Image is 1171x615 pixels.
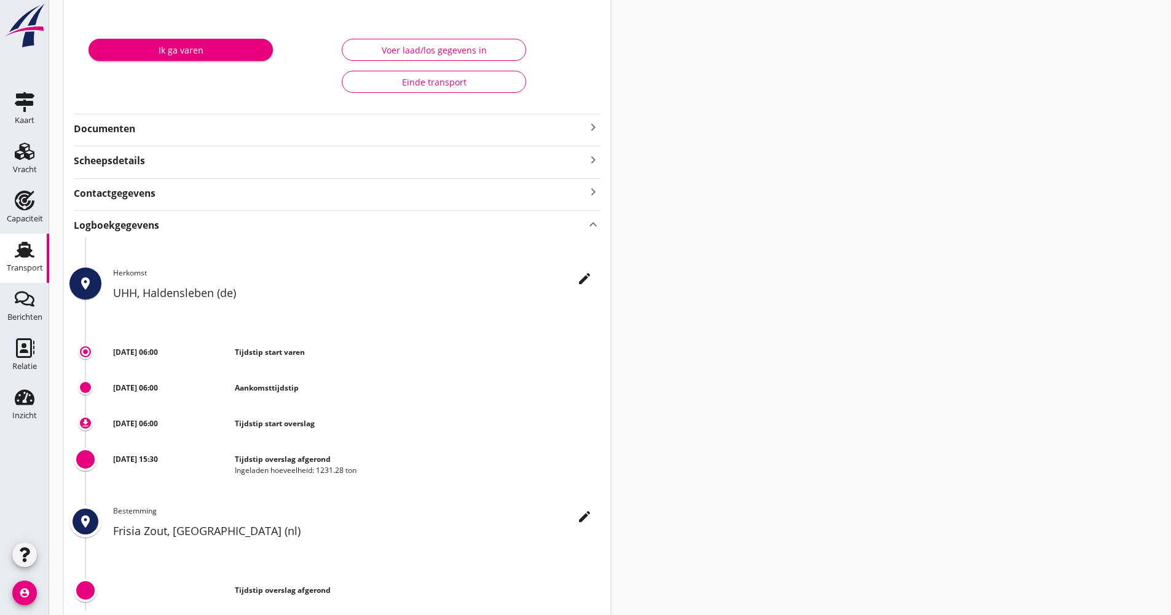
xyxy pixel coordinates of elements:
i: keyboard_arrow_up [586,216,601,232]
h2: UHH, Haldensleben (de) [113,285,601,301]
strong: Tijdstip overslag afgerond [235,454,331,464]
strong: [DATE] 15:30 [113,454,158,464]
span: Herkomst [113,268,147,278]
i: edit [577,509,592,524]
div: Einde transport [352,76,516,89]
i: trip_origin [81,347,90,357]
div: Berichten [7,313,42,321]
i: edit [577,271,592,286]
div: Inzicht [12,411,37,419]
button: Einde transport [342,71,526,93]
strong: Documenten [74,122,586,136]
h2: Frisia Zout, [GEOGRAPHIC_DATA] (nl) [113,523,601,539]
strong: [DATE] 06:00 [113,383,158,393]
button: Ik ga varen [89,39,273,61]
strong: Contactgegevens [74,186,156,200]
strong: Tijdstip overslag afgerond [235,585,331,595]
strong: [DATE] 06:00 [113,418,158,429]
div: Capaciteit [7,215,43,223]
strong: Tijdstip start varen [235,347,305,357]
strong: Tijdstip start overslag [235,418,315,429]
i: keyboard_arrow_right [586,184,601,200]
strong: Scheepsdetails [74,154,145,168]
div: Kaart [15,116,34,124]
button: Voer laad/los gegevens in [342,39,526,61]
i: place [78,514,93,529]
i: keyboard_arrow_right [586,151,601,168]
img: logo-small.a267ee39.svg [2,3,47,49]
span: Bestemming [113,506,157,516]
div: Voer laad/los gegevens in [352,44,516,57]
i: download [81,418,90,428]
i: keyboard_arrow_right [586,120,601,135]
div: Ingeladen hoeveelheid: 1231.28 ton [235,465,600,476]
div: Vracht [13,165,37,173]
i: place [78,276,93,291]
div: Transport [7,264,43,272]
strong: Logboekgegevens [74,218,159,232]
div: Ik ga varen [98,44,263,57]
div: Relatie [12,362,37,370]
strong: [DATE] 06:00 [113,347,158,357]
i: account_circle [12,581,37,605]
strong: Aankomsttijdstip [235,383,299,393]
